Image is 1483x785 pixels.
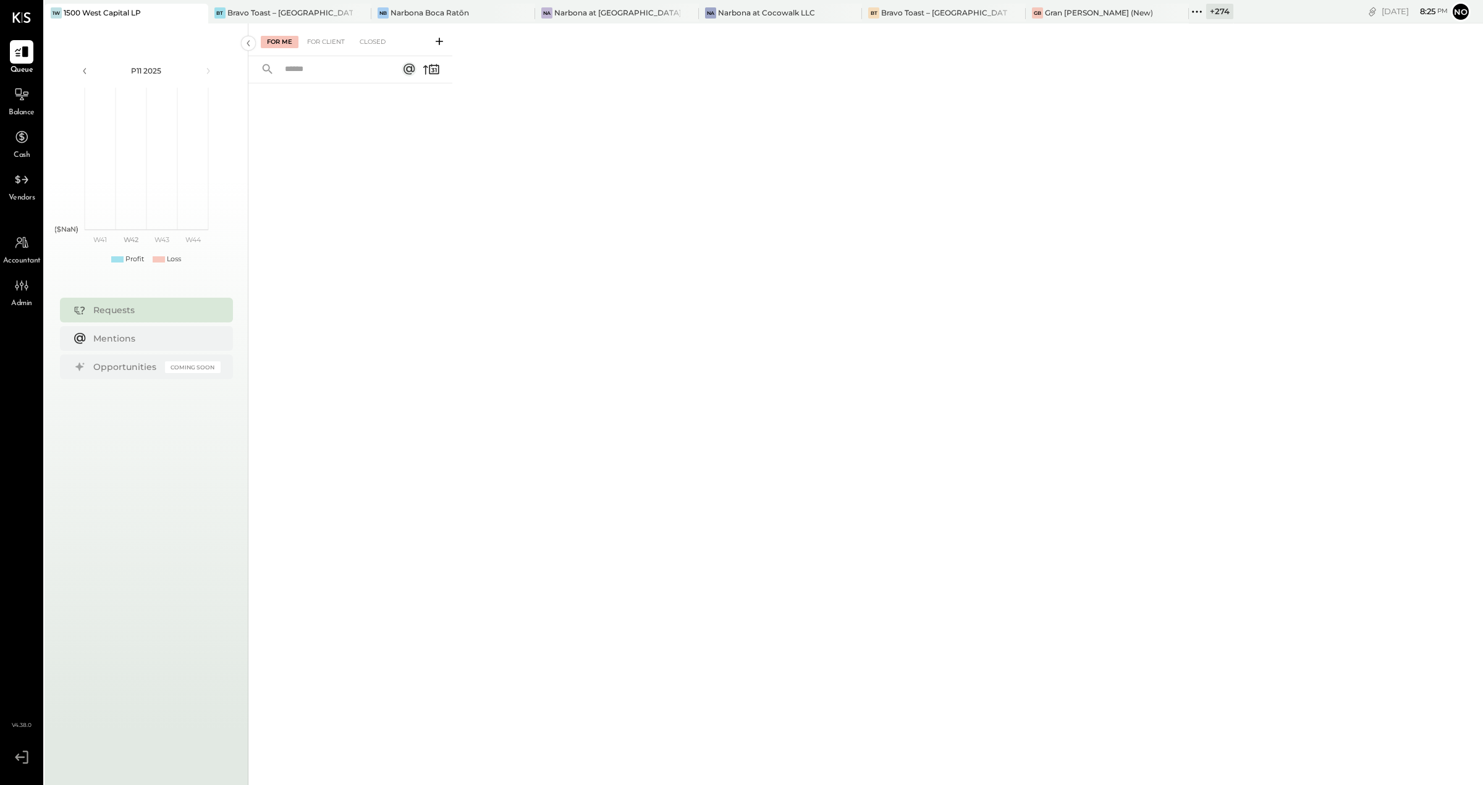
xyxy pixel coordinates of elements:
[868,7,879,19] div: BT
[227,7,353,18] div: Bravo Toast – [GEOGRAPHIC_DATA]
[94,65,199,76] div: P11 2025
[391,7,469,18] div: Narbona Boca Ratōn
[214,7,226,19] div: BT
[378,7,389,19] div: NB
[9,193,35,204] span: Vendors
[1,40,43,76] a: Queue
[1,83,43,119] a: Balance
[705,7,716,19] div: Na
[1,231,43,267] a: Accountant
[93,332,214,345] div: Mentions
[554,7,680,18] div: Narbona at [GEOGRAPHIC_DATA] LLC
[165,361,221,373] div: Coming Soon
[1032,7,1043,19] div: GB
[14,150,30,161] span: Cash
[1,274,43,309] a: Admin
[1382,6,1448,17] div: [DATE]
[93,235,107,244] text: W41
[301,36,351,48] div: For Client
[167,254,181,264] div: Loss
[1451,2,1471,22] button: No
[353,36,392,48] div: Closed
[185,235,201,244] text: W44
[11,65,33,76] span: Queue
[9,107,35,119] span: Balance
[1045,7,1153,18] div: Gran [PERSON_NAME] (New)
[541,7,552,19] div: Na
[93,304,214,316] div: Requests
[1,125,43,161] a: Cash
[51,7,62,19] div: 1W
[3,256,41,267] span: Accountant
[154,235,169,244] text: W43
[64,7,141,18] div: 1500 West Capital LP
[93,361,159,373] div: Opportunities
[1,168,43,204] a: Vendors
[11,298,32,309] span: Admin
[124,235,138,244] text: W42
[881,7,1007,18] div: Bravo Toast – [GEOGRAPHIC_DATA]
[1206,4,1233,19] div: + 274
[125,254,144,264] div: Profit
[54,225,78,233] text: ($NaN)
[261,36,298,48] div: For Me
[1366,5,1379,18] div: copy link
[718,7,815,18] div: Narbona at Cocowalk LLC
